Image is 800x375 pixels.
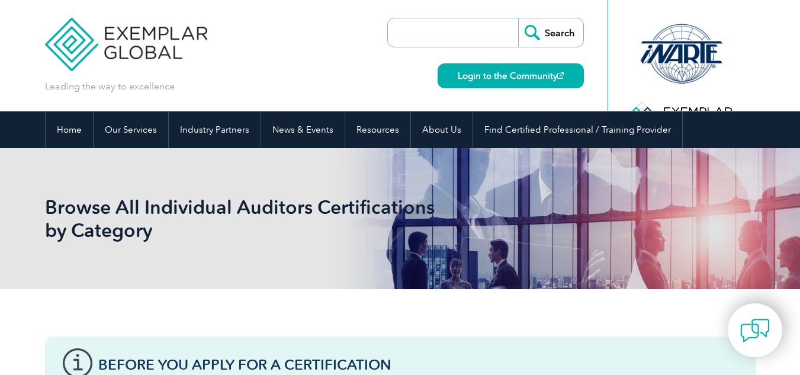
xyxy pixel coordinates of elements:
a: News & Events [261,111,345,148]
a: Industry Partners [169,111,261,148]
a: Home [46,111,93,148]
a: About Us [411,111,473,148]
img: contact-chat.png [740,316,770,345]
h1: Browse All Individual Auditors Certifications by Category [45,195,500,242]
img: open_square.png [557,72,564,79]
input: Search [518,18,583,47]
p: Leading the way to excellence [45,80,175,93]
h3: Before You Apply For a Certification [98,357,738,372]
a: Resources [345,111,410,148]
a: Find Certified Professional / Training Provider [473,111,682,148]
a: Login to the Community [438,63,584,88]
a: Our Services [94,111,168,148]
